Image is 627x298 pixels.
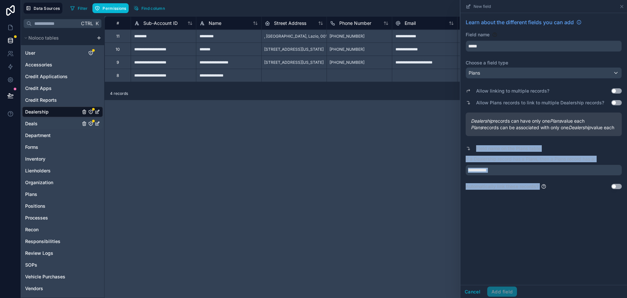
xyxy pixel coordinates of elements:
[131,3,167,13] button: Find column
[92,3,128,13] button: Permissions
[24,3,62,14] button: Data Sources
[466,183,539,190] label: Automatically link these records?
[460,287,485,297] button: Cancel
[117,73,119,78] div: 8
[474,4,491,9] span: New field
[469,70,480,76] span: Plans
[78,6,88,11] span: Filter
[92,3,131,13] a: Permissions
[339,20,371,26] span: Phone Number
[330,60,364,65] span: [PHONE_NUMBER]
[103,6,126,11] span: Permissions
[476,99,604,106] label: Allow Plans records to link to multiple Dealership records?
[116,34,120,39] div: 11
[569,125,591,130] em: Dealership
[264,60,324,65] span: [STREET_ADDRESS][US_STATE]
[466,60,622,66] label: Choose a field type
[274,20,306,26] span: Street Address
[471,124,617,131] span: records can be associated with only one value each
[476,88,549,94] label: Allow linking to multiple records?
[264,47,324,52] span: [STREET_ADDRESS][US_STATE]
[68,3,90,13] button: Filter
[471,118,617,124] span: records can have only one value each
[330,34,364,39] span: [PHONE_NUMBER]
[34,6,60,11] span: Data Sources
[141,6,165,11] span: Find column
[476,145,540,152] label: Field name on the Plans table
[116,47,120,52] div: 10
[117,60,119,65] div: 9
[110,21,126,26] div: #
[466,67,622,79] button: Plans
[466,18,574,26] span: Learn about the different fields you can add
[405,20,416,26] span: Email
[550,118,561,124] em: Plans
[471,125,482,130] em: Plans
[95,21,99,26] span: K
[466,156,622,162] p: If a Dealership record has a Plans, then a Plans record has a:
[110,91,128,96] span: 4 records
[264,34,374,39] span: , [GEOGRAPHIC_DATA], Lazio, 00153, [GEOGRAPHIC_DATA]
[466,31,490,38] label: Field name
[209,20,221,26] span: Name
[471,118,493,124] em: Dealership
[80,19,94,27] span: Ctrl
[143,20,178,26] span: Sub-Account ID
[330,47,364,52] span: [PHONE_NUMBER]
[466,18,582,26] a: Learn about the different fields you can add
